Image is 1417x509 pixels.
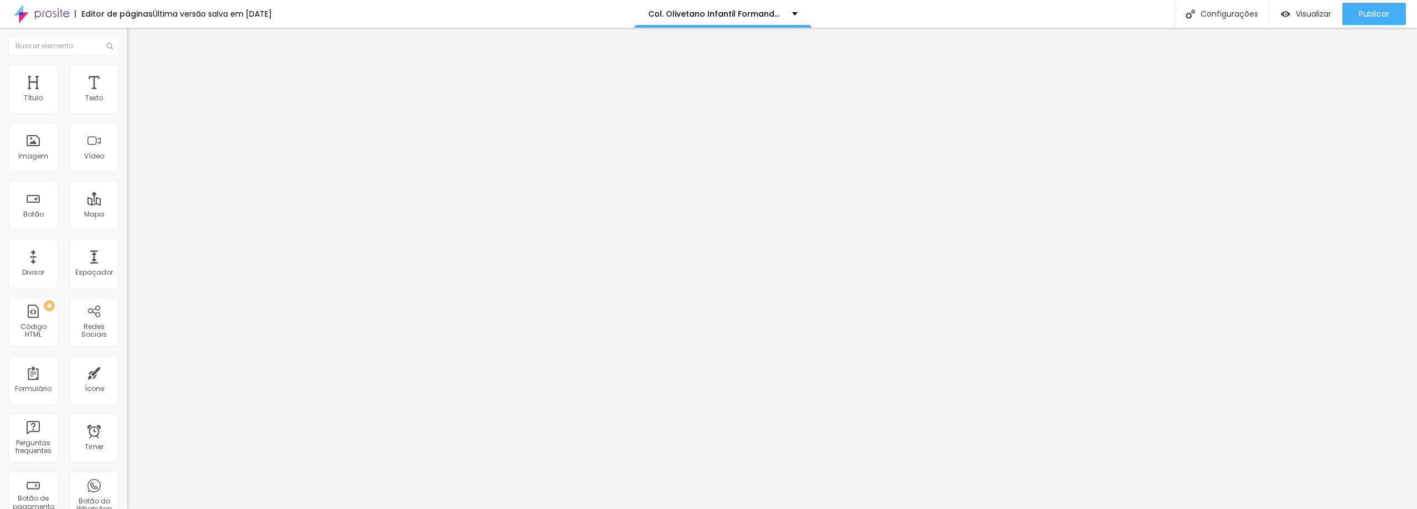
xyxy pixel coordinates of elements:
input: Buscar elemento [8,36,119,56]
div: Código HTML [11,323,55,339]
span: Visualizar [1296,9,1331,18]
span: Publicar [1359,9,1389,18]
div: Vídeo [84,152,104,160]
div: Editor de páginas [75,10,153,18]
div: Timer [85,443,104,451]
div: Ícone [85,385,104,393]
div: Formulário [15,385,51,393]
div: Botão [23,210,44,218]
p: Col. Olivetano Infantil Formandos 2025 [648,10,784,18]
img: Icone [1186,9,1195,19]
div: Divisor [22,269,44,276]
div: Imagem [18,152,48,160]
div: Título [24,94,43,102]
img: view-1.svg [1281,9,1290,19]
div: Última versão salva em [DATE] [153,10,272,18]
div: Mapa [84,210,104,218]
button: Visualizar [1270,3,1342,25]
div: Redes Sociais [72,323,116,339]
button: Publicar [1342,3,1406,25]
div: Perguntas frequentes [11,439,55,455]
img: Icone [106,43,113,49]
div: Espaçador [75,269,113,276]
div: Texto [85,94,103,102]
